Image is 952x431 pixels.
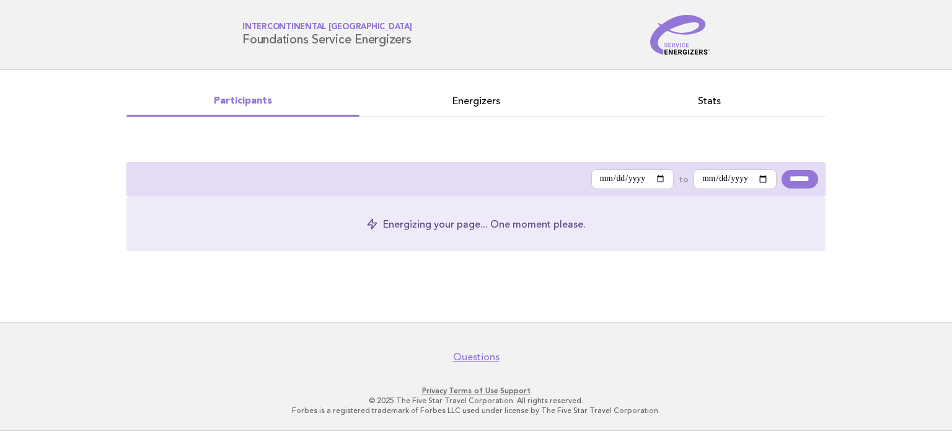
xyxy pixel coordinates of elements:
[242,24,412,32] span: InterContinental [GEOGRAPHIC_DATA]
[242,24,412,47] h1: Foundations Service Energizers
[449,386,498,395] a: Terms of Use
[650,15,710,55] img: Service Energizers
[126,92,359,110] a: Participants
[97,406,855,415] p: Forbes is a registered trademark of Forbes LLC used under license by The Five Star Travel Corpora...
[359,92,593,110] a: Energizers
[593,92,826,110] a: Stats
[679,174,689,185] label: to
[97,386,855,396] p: · ·
[383,217,586,231] p: Energizing your page... One moment please.
[97,396,855,406] p: © 2025 The Five Star Travel Corporation. All rights reserved.
[500,386,531,395] a: Support
[422,386,447,395] a: Privacy
[453,351,500,363] a: Questions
